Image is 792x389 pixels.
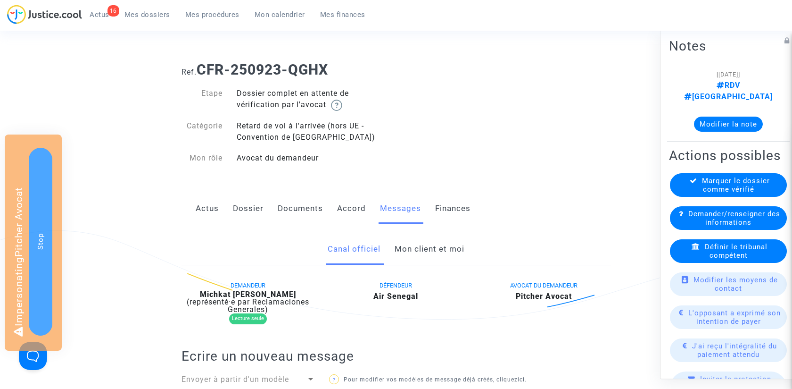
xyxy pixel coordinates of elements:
[373,292,418,301] b: Air Senegal
[200,290,296,299] b: Michkat [PERSON_NAME]
[124,10,170,19] span: Mes dossiers
[36,233,45,250] span: Stop
[230,152,396,164] div: Avocat du demandeur
[692,342,777,359] span: J'ai reçu l'intégralité du paiement attendu
[19,342,47,370] iframe: Help Scout Beacon - Open
[196,193,219,224] a: Actus
[702,177,770,194] span: Marquer le dossier comme vérifié
[328,234,380,265] a: Canal officiel
[185,10,239,19] span: Mes procédures
[705,243,767,260] span: Définir le tribunal compétent
[233,193,264,224] a: Dossier
[688,309,781,326] span: L'opposant a exprimé son intention de payer
[510,282,577,289] span: AVOCAT DU DEMANDEUR
[7,5,82,24] img: jc-logo.svg
[247,8,313,22] a: Mon calendrier
[107,5,119,17] div: 16
[379,282,412,289] span: DÉFENDEUR
[278,193,323,224] a: Documents
[181,348,611,364] h2: Ecrire un nouveau message
[90,10,109,19] span: Actus
[518,376,525,383] a: ici
[187,297,309,314] span: (représenté·e par Reclamaciones Generales)
[693,276,778,293] span: Modifier les moyens de contact
[688,210,780,227] span: Demander/renseigner des informations
[181,68,197,76] span: Ref.
[255,10,305,19] span: Mon calendrier
[230,88,396,111] div: Dossier complet en attente de vérification par l'avocat
[117,8,178,22] a: Mes dossiers
[174,120,230,143] div: Catégorie
[178,8,247,22] a: Mes procédures
[313,8,373,22] a: Mes finances
[435,193,470,224] a: Finances
[337,193,366,224] a: Accord
[320,10,365,19] span: Mes finances
[5,135,62,351] div: Impersonating
[669,147,788,164] h2: Actions possibles
[380,193,421,224] a: Messages
[231,282,265,289] span: DEMANDEUR
[82,8,117,22] a: 16Actus
[395,234,464,265] a: Mon client et moi
[197,61,328,78] b: CFR-250923-QGHX
[181,375,289,384] span: Envoyer à partir d'un modèle
[669,38,788,54] h2: Notes
[333,377,336,382] span: ?
[717,71,740,78] span: [[DATE]]
[516,292,572,301] b: Pitcher Avocat
[174,152,230,164] div: Mon rôle
[331,100,342,111] img: help.svg
[29,148,52,336] button: Stop
[230,120,396,143] div: Retard de vol à l'arrivée (hors UE - Convention de [GEOGRAPHIC_DATA])
[329,374,537,386] p: Pour modifier vos modèles de message déjà créés, cliquez .
[229,313,267,324] div: Lecture seule
[684,92,773,101] span: [GEOGRAPHIC_DATA]
[694,117,763,132] button: Modifier la note
[174,88,230,111] div: Etape
[717,81,740,90] span: RDV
